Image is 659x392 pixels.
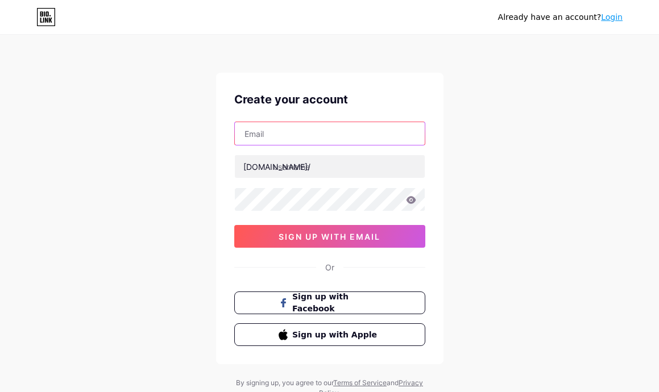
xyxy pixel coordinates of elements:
[292,291,380,315] span: Sign up with Facebook
[235,122,425,145] input: Email
[325,261,334,273] div: Or
[234,225,425,248] button: sign up with email
[498,11,623,23] div: Already have an account?
[234,91,425,108] div: Create your account
[235,155,425,178] input: username
[601,12,623,22] a: Login
[243,161,310,173] div: [DOMAIN_NAME]/
[333,378,387,387] a: Terms of Service
[279,232,380,241] span: sign up with email
[234,323,425,346] button: Sign up with Apple
[292,329,380,341] span: Sign up with Apple
[234,291,425,314] button: Sign up with Facebook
